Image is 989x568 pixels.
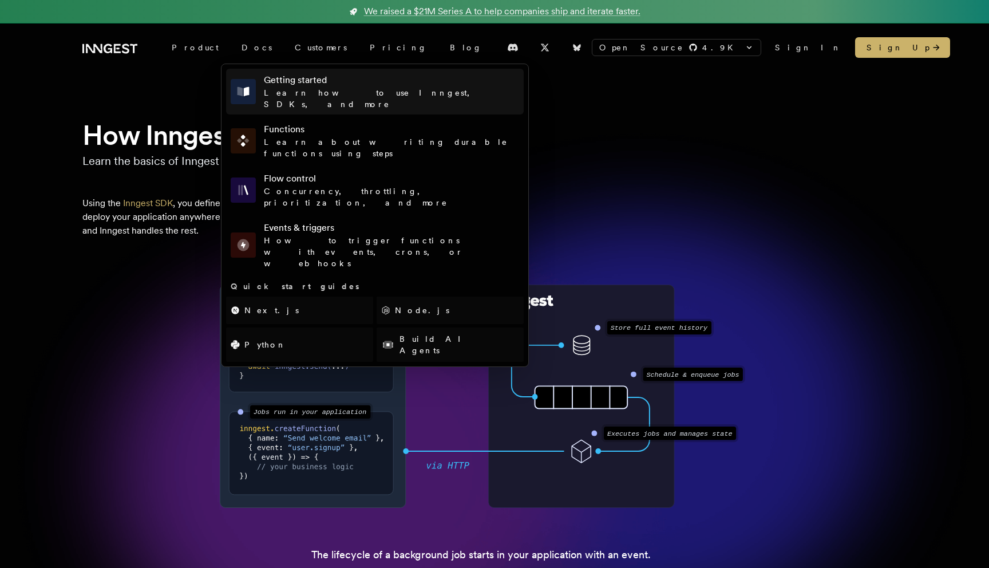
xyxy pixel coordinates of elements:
text: Schedule & enqueue jobs [646,371,739,379]
text: Executes jobs and manages state [607,430,733,438]
text: Jobs run in your application [254,409,366,417]
h1: How Inngest Works [82,117,907,153]
span: Concurrency, throttling, prioritization, and more [264,187,448,207]
span: Learn how to use Inngest, SDKs, and more [264,88,480,109]
text: Store full event history [611,325,708,333]
div: Product [160,37,230,58]
p: Using the , you define your functions within your existing codebase and deploy your application a... [82,196,449,238]
a: Events & triggersHow to trigger functions with events, crons, or webhooks [226,216,524,274]
h4: Functions [264,123,519,136]
a: Flow controlConcurrency, throttling, prioritization, and more [226,167,524,213]
a: X [532,38,557,57]
p: Learn the basics of Inngest [82,153,907,169]
a: Blog [438,37,493,58]
h4: Flow control [264,172,519,186]
span: 4.9 K [702,42,740,53]
a: Python [226,328,373,362]
a: Customers [283,37,358,58]
a: Pricing [358,37,438,58]
a: Next.js [226,297,373,324]
p: The lifecycle of a background job starts in your application with an event. [311,547,678,563]
a: Discord [500,38,525,57]
a: Build AI Agents [377,328,524,362]
h4: Getting started [264,73,519,87]
span: Learn about writing durable functions using steps [264,137,508,158]
a: FunctionsLearn about writing durable functions using steps [226,118,524,164]
h3: Quick start guides [226,281,524,292]
a: Docs [230,37,283,58]
h4: Events & triggers [264,221,519,235]
a: Inngest SDK [123,198,173,208]
span: We raised a $21M Series A to help companies ship and iterate faster. [364,5,640,18]
span: How to trigger functions with events, crons, or webhooks [264,236,463,268]
a: Sign In [775,42,841,53]
a: Getting startedLearn how to use Inngest, SDKs, and more [226,69,524,115]
span: Open Source [599,42,684,53]
a: Bluesky [564,38,590,57]
a: Sign Up [855,37,950,58]
a: Node.js [377,297,524,324]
